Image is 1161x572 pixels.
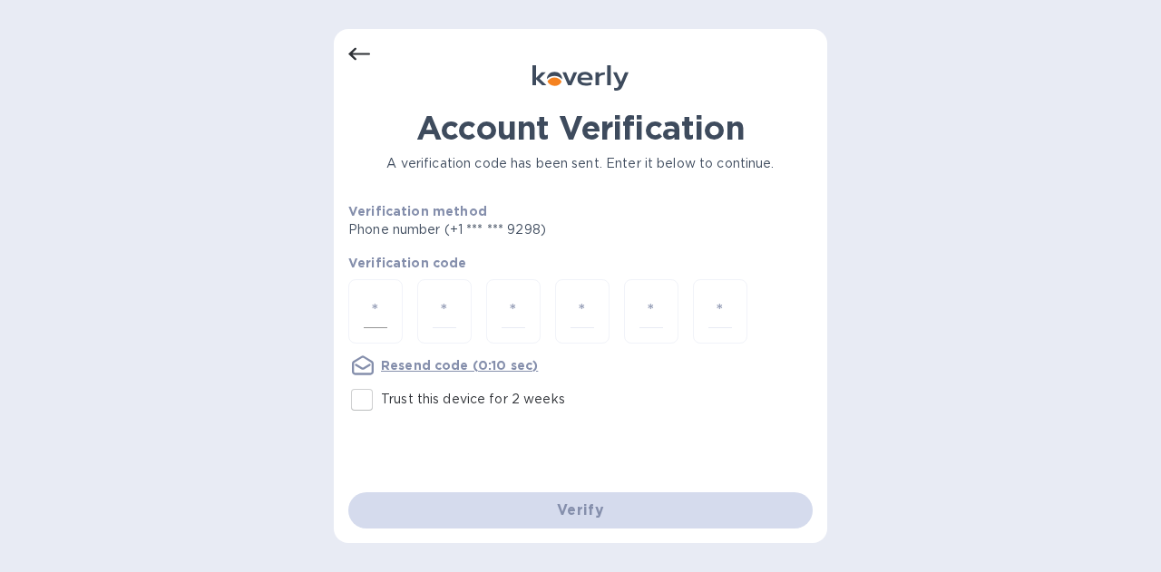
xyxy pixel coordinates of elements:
[348,254,813,272] p: Verification code
[381,358,538,373] u: Resend code (0:10 sec)
[348,154,813,173] p: A verification code has been sent. Enter it below to continue.
[348,220,685,239] p: Phone number (+1 *** *** 9298)
[348,204,487,218] b: Verification method
[348,109,813,147] h1: Account Verification
[381,390,565,409] p: Trust this device for 2 weeks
